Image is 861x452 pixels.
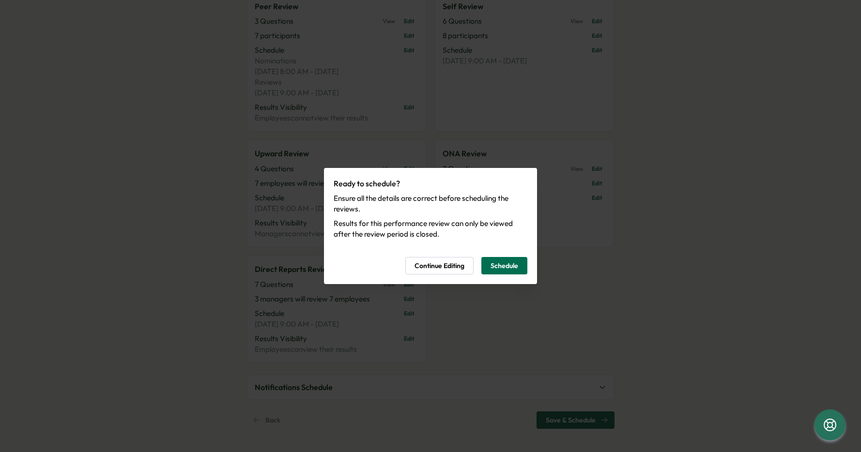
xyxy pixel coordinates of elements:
[415,257,464,274] span: Continue Editing
[481,257,527,274] button: Schedule
[491,257,518,274] span: Schedule
[334,218,527,240] span: Results for this performance review can only be viewed after the review period is closed.
[405,257,474,274] button: Continue Editing
[334,193,527,214] span: Ensure all the details are correct before scheduling the reviews.
[334,179,400,188] span: Ready to schedule?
